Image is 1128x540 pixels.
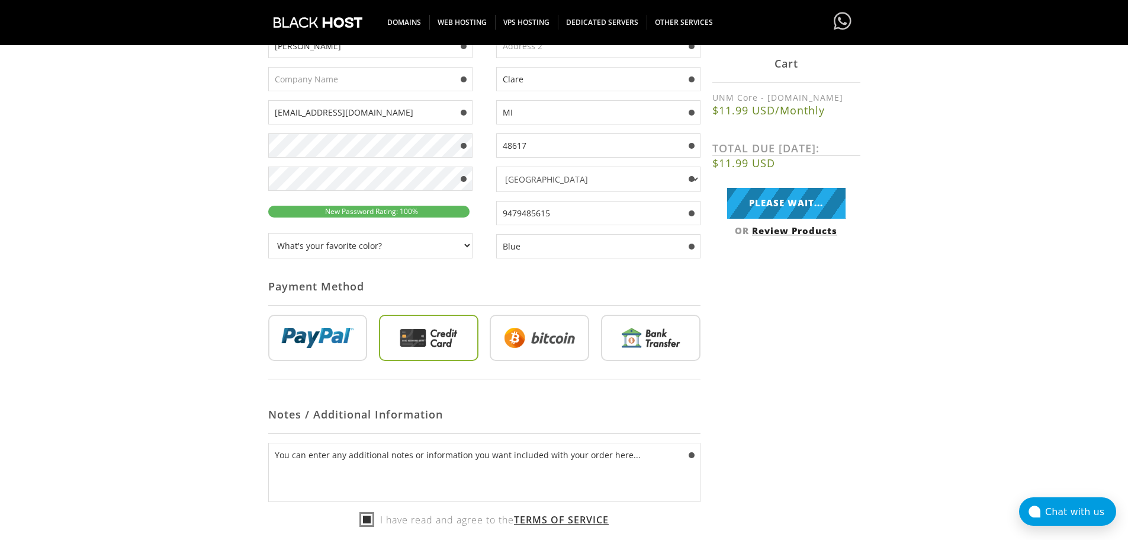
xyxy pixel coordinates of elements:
[496,133,700,158] input: Zip Code
[558,15,647,30] span: DEDICATED SERVERS
[514,513,609,526] a: Terms of Service
[268,34,473,58] input: Last Name
[268,67,473,91] input: Company Name
[379,315,478,361] img: Credit%20Card.png
[712,103,860,117] b: $11.99 USD/Monthly
[268,443,700,502] textarea: You can enter any additional notes or information you want included with your order here...
[647,15,721,30] span: OTHER SERVICES
[496,234,700,258] input: Answer
[495,15,558,30] span: VPS HOSTING
[496,201,700,225] input: Phone Number
[268,315,368,361] img: PayPal.png
[268,267,700,306] div: Payment Method
[268,395,700,434] div: Notes / Additional Information
[496,100,700,124] input: State/Region
[712,224,860,236] div: OR
[496,34,700,58] input: Address 2
[490,315,589,361] img: Bitcoin.png
[496,67,700,91] input: City
[712,92,860,103] label: UNM Core - [DOMAIN_NAME]
[601,315,700,361] img: Bank%20Transfer.png
[1045,506,1116,517] div: Chat with us
[268,100,473,124] input: Email Address
[712,44,860,83] div: Cart
[379,15,430,30] span: DOMAINS
[429,15,496,30] span: WEB HOSTING
[752,224,837,236] a: Review Products
[1019,497,1116,526] button: Chat with us
[727,188,846,218] input: Please Wait...
[712,141,860,156] label: TOTAL DUE [DATE]:
[359,511,609,529] label: I have read and agree to the
[712,156,860,170] b: $11.99 USD
[319,206,418,216] span: New Password Rating: 100%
